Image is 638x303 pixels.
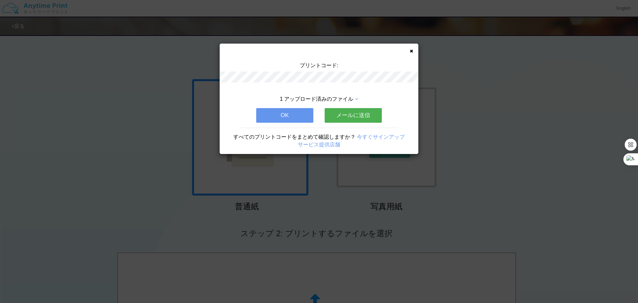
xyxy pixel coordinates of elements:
span: プリントコード: [300,63,338,68]
span: 1 アップロード済みのファイル [280,96,353,102]
a: サービス提供店舗 [298,142,340,147]
button: OK [256,108,313,123]
a: 今すぐサインアップ [357,134,405,140]
button: メールに送信 [325,108,382,123]
span: すべてのプリントコードをまとめて確認しますか？ [233,134,356,140]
